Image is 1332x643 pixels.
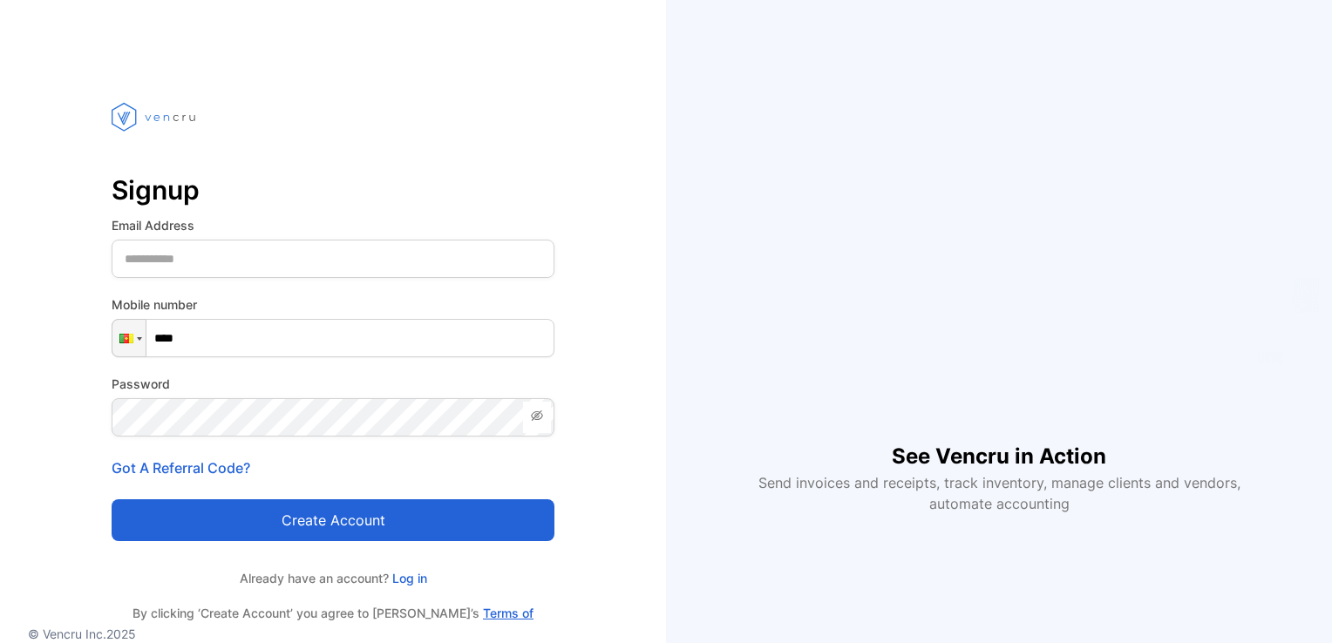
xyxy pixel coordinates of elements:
[112,70,199,164] img: vencru logo
[112,375,554,393] label: Password
[112,457,554,478] p: Got A Referral Code?
[112,320,146,356] div: Cameroon: + 237
[389,571,427,585] a: Log in
[112,499,554,541] button: Create account
[112,569,554,587] p: Already have an account?
[748,472,1250,514] p: Send invoices and receipts, track inventory, manage clients and vendors, automate accounting
[324,623,414,638] a: Privacy Policies
[746,129,1252,413] iframe: YouTube video player
[112,295,554,314] label: Mobile number
[112,605,554,640] p: By clicking ‘Create Account’ you agree to [PERSON_NAME]’s and
[112,169,554,211] p: Signup
[112,216,554,234] label: Email Address
[892,413,1106,472] h1: See Vencru in Action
